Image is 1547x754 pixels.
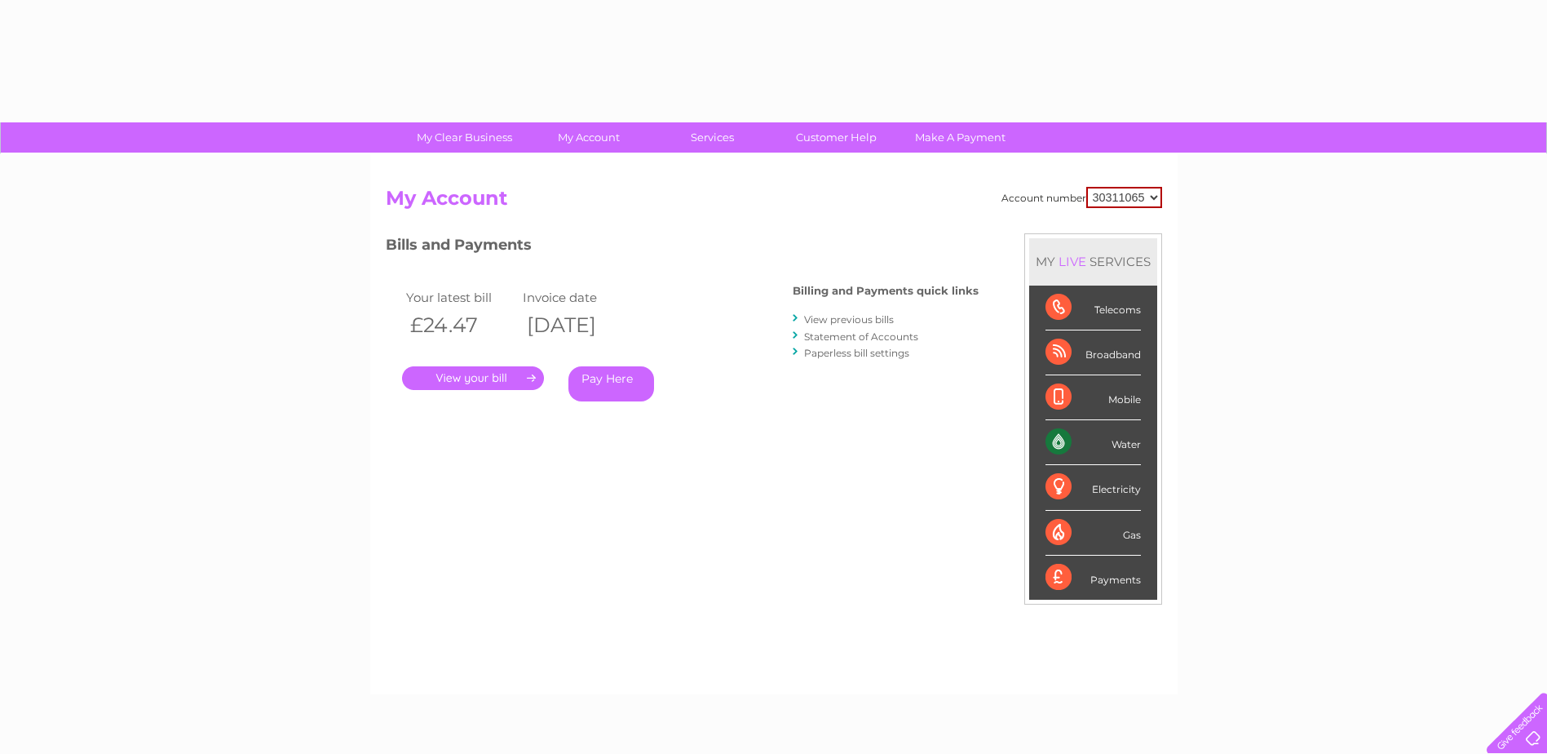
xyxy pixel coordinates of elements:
[1001,187,1162,208] div: Account number
[804,330,918,343] a: Statement of Accounts
[386,233,979,262] h3: Bills and Payments
[402,286,519,308] td: Your latest bill
[1029,238,1157,285] div: MY SERVICES
[804,347,909,359] a: Paperless bill settings
[519,286,636,308] td: Invoice date
[519,308,636,342] th: [DATE]
[769,122,904,153] a: Customer Help
[1045,556,1141,600] div: Payments
[1045,511,1141,556] div: Gas
[1045,286,1141,330] div: Telecoms
[645,122,780,153] a: Services
[804,313,894,326] a: View previous bills
[402,366,544,390] a: .
[521,122,656,153] a: My Account
[1045,420,1141,465] div: Water
[893,122,1028,153] a: Make A Payment
[1045,330,1141,375] div: Broadband
[793,285,979,297] h4: Billing and Payments quick links
[397,122,532,153] a: My Clear Business
[386,187,1162,218] h2: My Account
[1045,375,1141,420] div: Mobile
[568,366,654,401] a: Pay Here
[1055,254,1090,269] div: LIVE
[1045,465,1141,510] div: Electricity
[402,308,519,342] th: £24.47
